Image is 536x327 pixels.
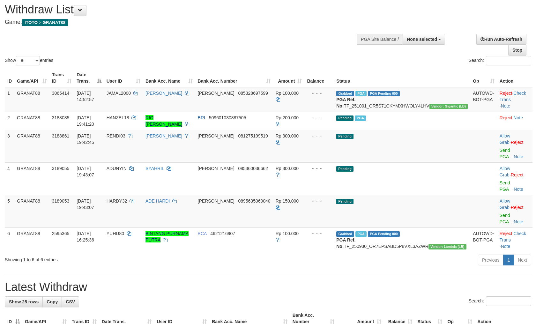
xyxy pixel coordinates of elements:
span: BCA [198,231,207,236]
span: [PERSON_NAME] [198,91,234,96]
a: Reject [511,172,524,177]
th: Date Trans.: activate to sort column descending [74,69,104,87]
select: Showentries [16,56,40,65]
div: - - - [307,230,331,237]
span: 3189055 [52,166,70,171]
span: Copy 0895635060040 to clipboard [238,198,270,204]
a: Previous [478,255,503,265]
span: Copy [47,299,58,304]
a: Allow Grab [500,133,510,145]
a: Check Trans [500,231,526,242]
span: Pending [336,199,354,204]
span: 3188085 [52,115,70,120]
a: Check Trans [500,91,526,102]
a: CSV [62,296,79,307]
a: Stop [508,45,526,56]
a: Allow Grab [500,198,510,210]
input: Search: [486,296,531,306]
td: · [497,162,532,195]
a: ADE HARDI [145,198,170,204]
th: Op: activate to sort column ascending [470,69,497,87]
td: GRANAT88 [14,112,49,130]
span: 3189053 [52,198,70,204]
th: Bank Acc. Number: activate to sort column ascending [195,69,273,87]
span: None selected [407,37,437,42]
span: Pending [336,134,354,139]
td: 2 [5,112,14,130]
td: GRANAT88 [14,162,49,195]
a: SYAHRIL [145,166,164,171]
td: · · [497,87,532,112]
span: · [500,133,511,145]
b: PGA Ref. No: [336,237,355,249]
a: Next [514,255,531,265]
label: Show entries [5,56,53,65]
td: TF_251001_OR5S71CKYMXHWOLY4LHV [334,87,470,112]
a: Send PGA [500,148,510,159]
td: 3 [5,130,14,162]
td: GRANAT88 [14,87,49,112]
span: Grabbed [336,231,354,237]
a: Note [514,219,523,224]
span: Pending [336,166,354,172]
td: GRANAT88 [14,130,49,162]
a: Note [514,187,523,192]
a: [PERSON_NAME] [145,91,182,96]
div: Showing 1 to 6 of 6 entries [5,254,219,263]
span: Rp 200.000 [276,115,299,120]
div: - - - [307,165,331,172]
a: Note [513,115,523,120]
a: Reject [500,115,512,120]
span: Copy 085360036662 to clipboard [238,166,268,171]
th: Bank Acc. Name: activate to sort column ascending [143,69,195,87]
a: Note [501,103,510,108]
label: Search: [469,56,531,65]
span: ADUNYIN [107,166,127,171]
span: [DATE] 19:41:20 [77,115,94,127]
span: Show 25 rows [9,299,39,304]
th: Status [334,69,470,87]
a: Show 25 rows [5,296,43,307]
td: 4 [5,162,14,195]
a: BINTANG PURNAMA PUTRA [145,231,189,242]
span: Pending [336,115,354,121]
span: BRI [198,115,205,120]
b: PGA Ref. No: [336,97,355,108]
th: ID [5,69,14,87]
a: Copy [42,296,62,307]
span: [DATE] 19:42:45 [77,133,94,145]
a: 1 [503,255,514,265]
span: RENDI03 [107,133,125,138]
span: Rp 300.000 [276,166,299,171]
span: ITOTO > GRANAT88 [22,19,68,26]
td: · [497,130,532,162]
td: TF_250930_OR7EPSABD5P8VXL3AZWR [334,227,470,252]
td: GRANAT88 [14,195,49,227]
td: · [497,112,532,130]
span: [PERSON_NAME] [198,198,234,204]
span: Rp 100.000 [276,91,299,96]
a: [PERSON_NAME] [145,133,182,138]
td: AUTOWD-BOT-PGA [470,227,497,252]
a: Allow Grab [500,166,510,177]
span: Copy 085328697599 to clipboard [238,91,268,96]
span: Copy 081275199519 to clipboard [238,133,268,138]
h4: Game: [5,19,351,26]
span: JAMAL2000 [107,91,131,96]
span: PGA Pending [368,91,400,96]
span: Rp 100.000 [276,231,299,236]
a: Reject [500,91,512,96]
span: [PERSON_NAME] [198,133,234,138]
span: Vendor URL: https://dashboard.q2checkout.com/secure [428,244,466,249]
th: Action [497,69,532,87]
a: Send PGA [500,213,510,224]
span: Marked by bgndany [355,231,367,237]
span: [DATE] 19:43:07 [77,198,94,210]
span: Rp 150.000 [276,198,299,204]
th: Game/API: activate to sort column ascending [14,69,49,87]
th: Balance [304,69,334,87]
a: Run Auto-Refresh [476,34,526,45]
a: Note [514,154,523,159]
span: HANZEL18 [107,115,129,120]
div: PGA Site Balance / [357,34,403,45]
